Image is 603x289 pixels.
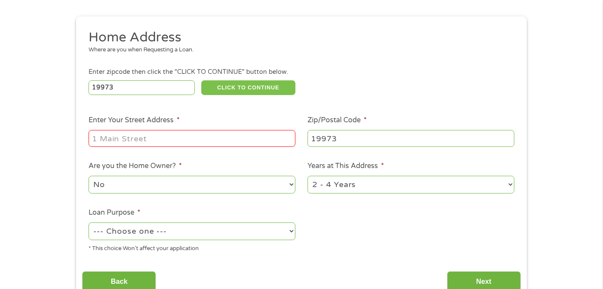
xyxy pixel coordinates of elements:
[89,116,180,125] label: Enter Your Street Address
[89,46,508,54] div: Where are you when Requesting a Loan.
[89,29,508,46] h2: Home Address
[89,162,182,171] label: Are you the Home Owner?
[89,208,140,217] label: Loan Purpose
[89,130,295,146] input: 1 Main Street
[89,80,195,95] input: Enter Zipcode (e.g 01510)
[89,241,295,253] div: * This choice Won’t affect your application
[308,116,367,125] label: Zip/Postal Code
[308,162,384,171] label: Years at This Address
[201,80,295,95] button: CLICK TO CONTINUE
[89,67,514,77] div: Enter zipcode then click the "CLICK TO CONTINUE" button below.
